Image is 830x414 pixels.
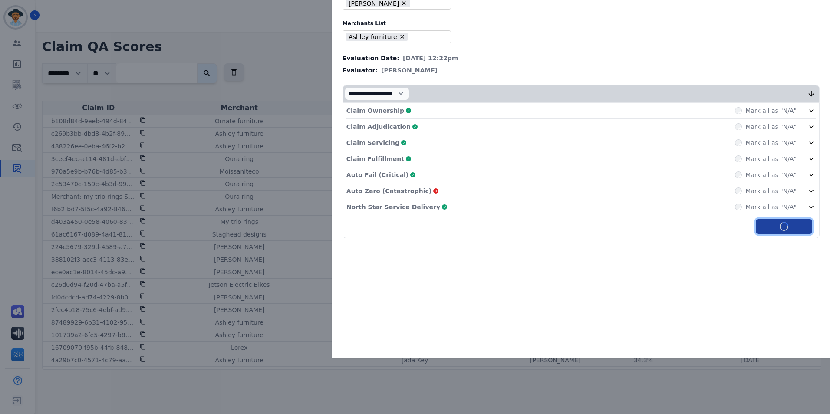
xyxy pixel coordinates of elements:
li: Ashley furniture [346,33,408,41]
span: [DATE] 12:22pm [403,54,458,62]
div: Evaluation Date: [343,54,820,62]
p: North Star Service Delivery [346,203,440,211]
label: Mark all as "N/A" [745,138,797,147]
span: [PERSON_NAME] [381,66,438,75]
div: Evaluator: [343,66,820,75]
p: Auto Fail (Critical) [346,171,408,179]
p: Claim Ownership [346,106,404,115]
label: Mark all as "N/A" [745,106,797,115]
label: Mark all as "N/A" [745,171,797,179]
p: Claim Adjudication [346,122,411,131]
p: Claim Fulfillment [346,154,404,163]
label: Mark all as "N/A" [745,203,797,211]
label: Mark all as "N/A" [745,154,797,163]
button: Remove Ashley furniture [399,33,405,40]
label: Mark all as "N/A" [745,187,797,195]
label: Mark all as "N/A" [745,122,797,131]
ul: selected options [345,32,445,42]
p: Claim Servicing [346,138,399,147]
p: Auto Zero (Catastrophic) [346,187,431,195]
label: Merchants List [343,20,820,27]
